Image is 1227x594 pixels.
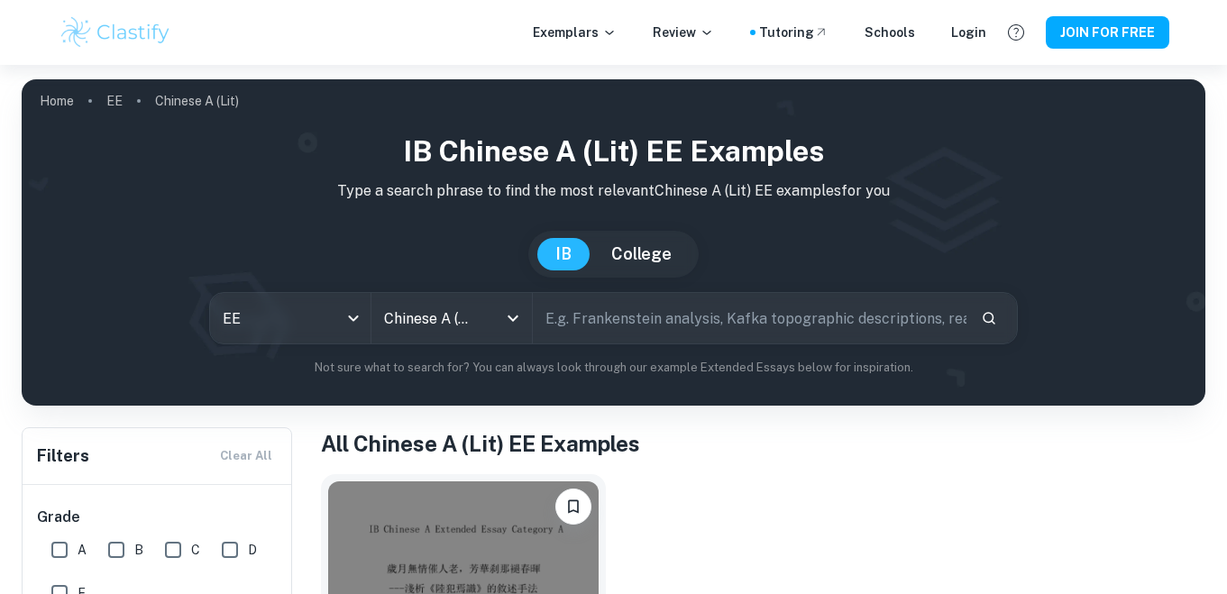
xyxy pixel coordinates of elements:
[537,238,590,270] button: IB
[321,427,1205,460] h1: All Chinese A (Lit) EE Examples
[210,293,371,343] div: EE
[40,88,74,114] a: Home
[533,23,617,42] p: Exemplars
[248,540,257,560] span: D
[533,293,966,343] input: E.g. Frankenstein analysis, Kafka topographic descriptions, reader's perception...
[155,91,239,111] p: Chinese A (Lit)
[1001,17,1031,48] button: Help and Feedback
[36,180,1191,202] p: Type a search phrase to find the most relevant Chinese A (Lit) EE examples for you
[37,507,279,528] h6: Grade
[974,303,1004,334] button: Search
[106,88,123,114] a: EE
[36,130,1191,173] h1: IB Chinese A (Lit) EE examples
[78,540,87,560] span: A
[593,238,690,270] button: College
[759,23,829,42] a: Tutoring
[36,359,1191,377] p: Not sure what to search for? You can always look through our example Extended Essays below for in...
[134,540,143,560] span: B
[865,23,915,42] a: Schools
[59,14,173,50] img: Clastify logo
[653,23,714,42] p: Review
[22,79,1205,406] img: profile cover
[37,443,89,469] h6: Filters
[1046,16,1169,49] button: JOIN FOR FREE
[951,23,986,42] a: Login
[191,540,200,560] span: C
[555,489,591,525] button: Please log in to bookmark exemplars
[500,306,526,331] button: Open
